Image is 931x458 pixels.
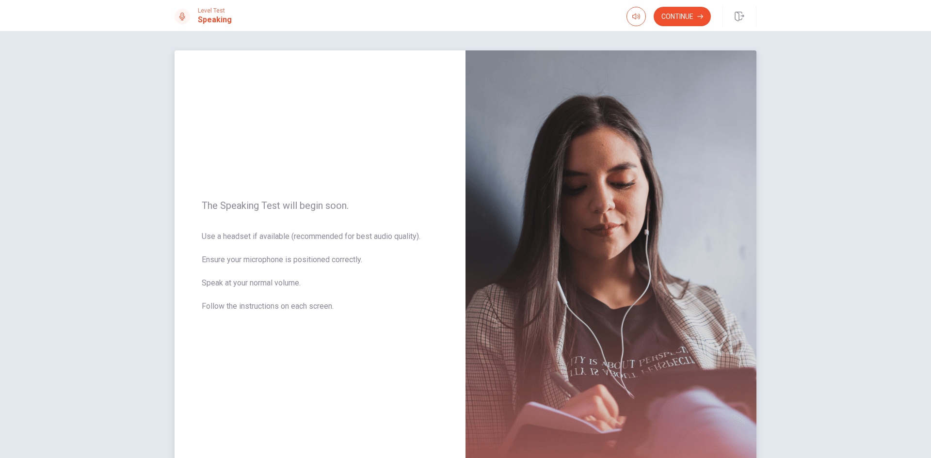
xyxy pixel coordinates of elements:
[202,231,438,324] span: Use a headset if available (recommended for best audio quality). Ensure your microphone is positi...
[198,14,232,26] h1: Speaking
[654,7,711,26] button: Continue
[198,7,232,14] span: Level Test
[202,200,438,211] span: The Speaking Test will begin soon.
